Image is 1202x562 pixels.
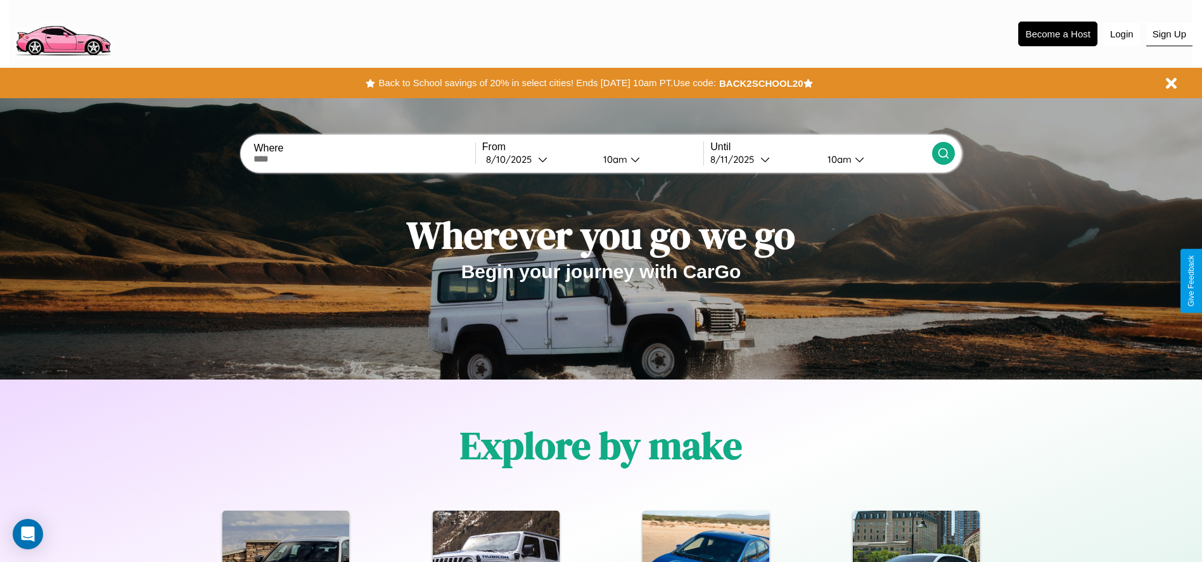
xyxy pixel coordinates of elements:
div: 8 / 11 / 2025 [710,153,760,165]
button: Back to School savings of 20% in select cities! Ends [DATE] 10am PT.Use code: [375,74,719,92]
button: 8/10/2025 [482,153,593,166]
label: Until [710,141,931,153]
div: 10am [597,153,630,165]
label: From [482,141,703,153]
button: Become a Host [1018,22,1097,46]
div: Open Intercom Messenger [13,519,43,549]
button: 10am [817,153,932,166]
h1: Explore by make [460,419,742,471]
div: 8 / 10 / 2025 [486,153,538,165]
button: 10am [593,153,704,166]
button: Sign Up [1146,22,1192,46]
label: Where [253,143,475,154]
b: BACK2SCHOOL20 [719,78,803,89]
div: Give Feedback [1187,255,1196,307]
div: 10am [821,153,855,165]
button: Login [1104,22,1140,46]
img: logo [10,6,116,59]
